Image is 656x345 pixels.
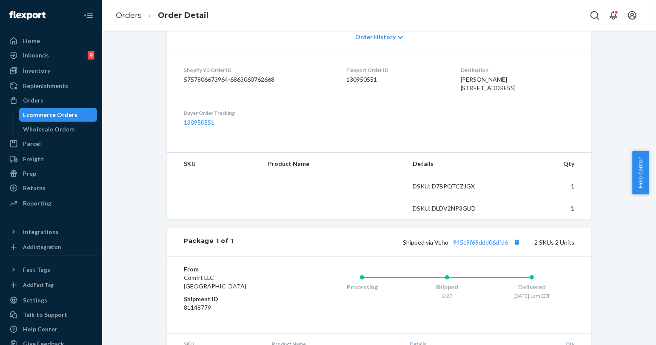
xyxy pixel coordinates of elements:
a: Returns [5,181,97,195]
dt: Flexport Order ID [346,66,447,74]
dt: Destination [461,66,574,74]
dd: 130950551 [346,75,447,84]
div: Wholesale Orders [23,125,75,134]
button: Copy tracking number [511,237,522,248]
a: Wholesale Orders [19,123,97,136]
span: Shipped via Veho [403,239,522,246]
a: Ecommerce Orders [19,108,97,122]
a: Freight [5,152,97,166]
dt: Shopify V3 Order ID [184,66,333,74]
div: Talk to Support [23,311,67,319]
button: Open notifications [605,7,622,24]
div: Add Fast Tag [23,281,54,288]
a: 945c9f68ddd06dfd6 [453,239,508,246]
a: Add Integration [5,242,97,252]
th: SKU [167,153,261,175]
a: Replenishments [5,79,97,93]
div: Parcel [23,140,41,148]
a: Add Fast Tag [5,280,97,290]
div: 9 [88,51,94,60]
div: Help Center [23,325,57,334]
a: Order Detail [158,11,208,20]
th: Details [406,153,499,175]
dt: Buyer Order Tracking [184,109,333,117]
a: Inbounds9 [5,48,97,62]
a: Settings [5,294,97,307]
a: Orders [5,94,97,107]
div: DSKU: DLDV2NP3GUD [413,204,493,213]
div: Delivered [489,283,574,291]
div: Home [23,37,40,45]
div: Freight [23,155,44,163]
a: Parcel [5,137,97,151]
dt: Shipment ID [184,295,285,303]
div: Orders [23,96,43,105]
a: Reporting [5,197,97,210]
ol: breadcrumbs [109,3,215,28]
span: Order History [355,33,396,41]
a: Help Center [5,322,97,336]
a: Prep [5,167,97,180]
td: 1 [499,175,591,198]
dd: 5757806673964-6863060762668 [184,75,333,84]
div: Processing [319,283,405,291]
span: [PERSON_NAME] [STREET_ADDRESS] [461,76,516,91]
span: Comfrt LLC [GEOGRAPHIC_DATA] [184,274,246,290]
a: Orders [116,11,142,20]
a: Talk to Support [5,308,97,322]
div: Integrations [23,228,59,236]
th: Product Name [261,153,406,175]
div: Returns [23,184,46,192]
div: Package 1 of 1 [184,237,234,248]
div: Replenishments [23,82,68,90]
th: Qty [499,153,591,175]
button: Open Search Box [586,7,603,24]
img: Flexport logo [9,11,46,20]
dt: From [184,265,285,274]
td: 1 [499,197,591,220]
div: Shipped [405,283,490,291]
div: DSKU: D7BPQTCZJGX [413,182,493,191]
div: 6/27 [405,292,490,299]
div: Fast Tags [23,265,50,274]
div: Prep [23,169,36,178]
dd: 81148779 [184,303,285,312]
div: Settings [23,296,47,305]
a: Inventory [5,64,97,77]
button: Close Navigation [80,7,97,24]
div: Reporting [23,199,51,208]
a: 130950551 [184,119,214,126]
div: Inventory [23,66,50,75]
div: Ecommerce Orders [23,111,78,119]
a: Home [5,34,97,48]
button: Help Center [632,151,649,194]
div: Inbounds [23,51,49,60]
button: Open account menu [624,7,641,24]
div: 2 SKUs 2 Units [234,237,574,248]
div: [DATE] 1am EDT [489,292,574,299]
button: Fast Tags [5,263,97,277]
button: Integrations [5,225,97,239]
div: Add Integration [23,243,61,251]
